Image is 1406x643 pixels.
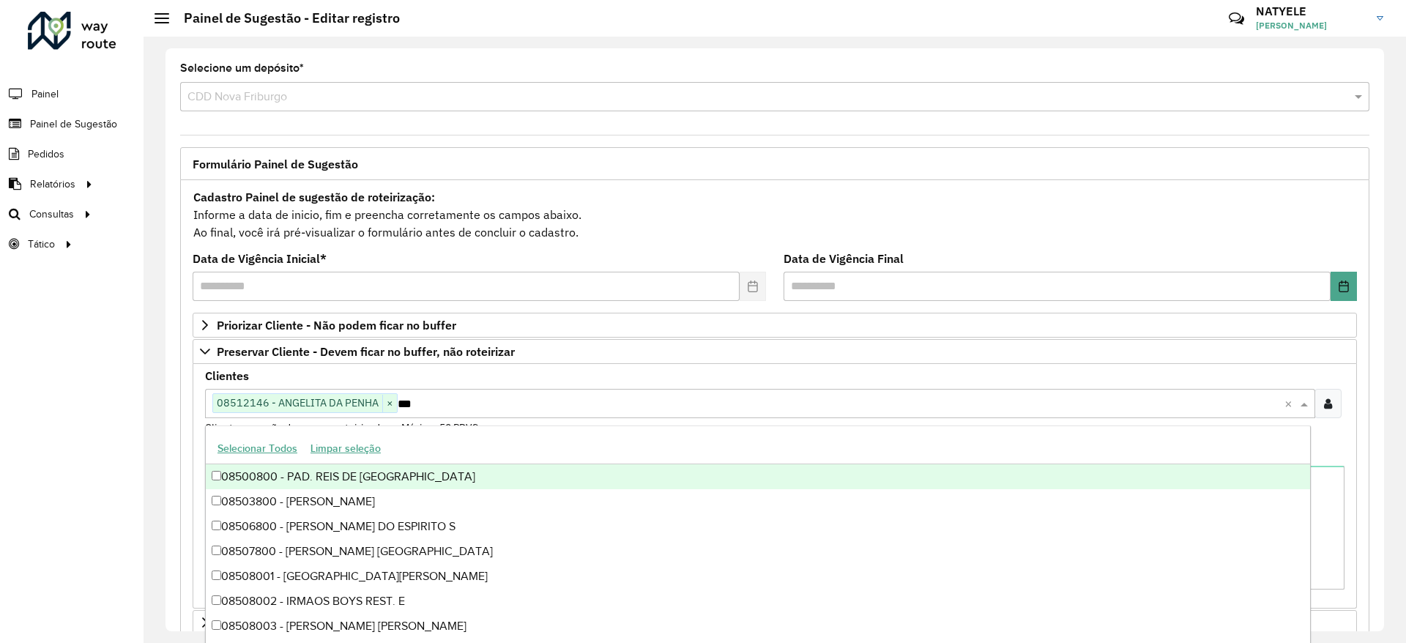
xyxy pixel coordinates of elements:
span: Priorizar Cliente - Não podem ficar no buffer [217,319,456,331]
span: Relatórios [30,176,75,192]
span: Painel de Sugestão [30,116,117,132]
a: Cliente para Recarga [193,610,1357,635]
label: Selecione um depósito [180,59,304,77]
span: Tático [28,237,55,252]
span: Painel [31,86,59,102]
button: Limpar seleção [304,437,387,460]
div: 08508002 - IRMAOS BOYS REST. E [206,589,1310,614]
strong: Cadastro Painel de sugestão de roteirização: [193,190,435,204]
div: Informe a data de inicio, fim e preencha corretamente os campos abaixo. Ao final, você irá pré-vi... [193,187,1357,242]
a: Contato Rápido [1221,3,1252,34]
div: 08507800 - [PERSON_NAME] [GEOGRAPHIC_DATA] [206,539,1310,564]
label: Data de Vigência Final [784,250,904,267]
span: Clear all [1284,395,1297,412]
h3: NATYELE [1256,4,1366,18]
span: [PERSON_NAME] [1256,19,1366,32]
span: 08512146 - ANGELITA DA PENHA [213,394,382,412]
div: 08500800 - PAD. REIS DE [GEOGRAPHIC_DATA] [206,464,1310,489]
button: Choose Date [1331,272,1357,301]
span: Preservar Cliente - Devem ficar no buffer, não roteirizar [217,346,515,357]
span: × [382,395,397,412]
div: 08508001 - [GEOGRAPHIC_DATA][PERSON_NAME] [206,564,1310,589]
label: Clientes [205,367,249,384]
label: Data de Vigência Inicial [193,250,327,267]
div: 08503800 - [PERSON_NAME] [206,489,1310,514]
a: Priorizar Cliente - Não podem ficar no buffer [193,313,1357,338]
div: 08508003 - [PERSON_NAME] [PERSON_NAME] [206,614,1310,639]
span: Pedidos [28,146,64,162]
h2: Painel de Sugestão - Editar registro [169,10,400,26]
div: Preservar Cliente - Devem ficar no buffer, não roteirizar [193,364,1357,609]
a: Preservar Cliente - Devem ficar no buffer, não roteirizar [193,339,1357,364]
div: 08506800 - [PERSON_NAME] DO ESPIRITO S [206,514,1310,539]
small: Clientes que não devem ser roteirizados – Máximo 50 PDVS [205,421,478,434]
span: Consultas [29,207,74,222]
button: Selecionar Todos [211,437,304,460]
span: Formulário Painel de Sugestão [193,158,358,170]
